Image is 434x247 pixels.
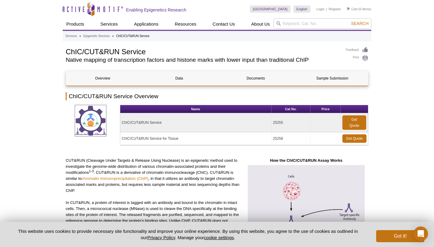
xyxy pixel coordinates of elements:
h2: Native mapping of transcription factors and histone marks with lower input than traditional ChIP [66,57,340,63]
img: ChIC/CUT&RUN Service [75,105,106,136]
li: » [112,34,114,38]
a: Resources [171,18,200,30]
th: Price [310,105,341,113]
a: [GEOGRAPHIC_DATA] [250,5,291,13]
a: Register [329,7,341,11]
td: 25255 [272,113,311,132]
button: Got it! [376,230,424,242]
th: Cat No. [272,105,311,113]
li: (0 items) [347,5,371,13]
a: Privacy Policy [147,235,175,240]
sup: 1-3 [89,169,94,173]
h2: ChIC/CUT&RUN Service Overview [66,92,368,100]
a: Overview [66,71,139,86]
a: Login [316,7,325,11]
p: CUT&RUN (Cleavage Under Targets & Release Using Nuclease) is an epigenetic method used to investi... [66,158,240,194]
a: Get Quote [342,134,366,143]
h2: Enabling Epigenetics Research [126,7,186,13]
a: chromatin immunoprecipitation (ChIP) [82,176,148,181]
span: Search [351,21,369,26]
th: Name [120,105,272,113]
td: 25258 [272,132,311,145]
a: About Us [248,18,274,30]
li: » [79,34,81,38]
a: Services [97,18,121,30]
button: cookie settings [204,235,234,240]
li: ChIC/CUT&RUN Service [116,34,149,38]
li: | [326,5,327,13]
a: Sample Submission [296,71,369,86]
a: Feedback [346,47,368,53]
p: This website uses cookies to provide necessary site functionality and improve your online experie... [10,228,366,241]
td: ChIC/CUT&RUN Service for Tissue [120,132,272,145]
a: Print [346,55,368,61]
a: Data [143,71,216,86]
a: Applications [131,18,162,30]
h1: ChIC/CUT&RUN Service [66,47,340,56]
td: ChIC/CUT&RUN Service [120,113,272,132]
a: Epigenetic Services [83,33,110,39]
img: Your Cart [347,7,350,10]
a: Cart [347,7,357,11]
a: Documents [219,71,292,86]
div: Open Intercom Messenger [414,227,428,241]
a: Get Quote [342,115,366,130]
a: English [294,5,310,13]
a: Contact Us [209,18,238,30]
button: Search [349,21,370,26]
a: Services [65,33,77,39]
strong: How the ChIC/CUT&RUN Assay Works [270,158,342,163]
a: Products [63,18,88,30]
p: In CUT&RUN, a protein of interest is tagged with an antibody and bound to the chromatin in intact... [66,200,240,230]
input: Keyword, Cat. No. [273,18,371,29]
